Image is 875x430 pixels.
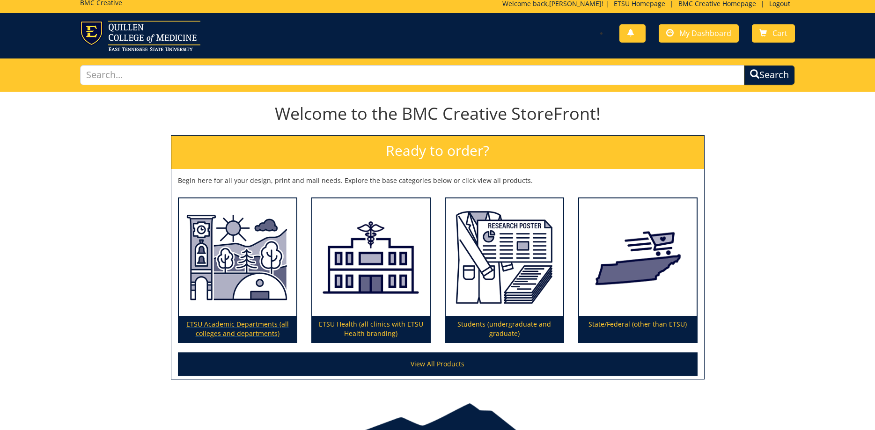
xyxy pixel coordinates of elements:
span: Cart [772,28,787,38]
p: Students (undergraduate and graduate) [446,316,563,342]
img: Students (undergraduate and graduate) [446,198,563,316]
a: Students (undergraduate and graduate) [446,198,563,343]
a: Cart [752,24,795,43]
img: State/Federal (other than ETSU) [579,198,697,316]
a: ETSU Academic Departments (all colleges and departments) [179,198,296,343]
a: My Dashboard [659,24,739,43]
a: State/Federal (other than ETSU) [579,198,697,343]
h2: Ready to order? [171,136,704,169]
input: Search... [80,65,745,85]
a: ETSU Health (all clinics with ETSU Health branding) [312,198,430,343]
p: ETSU Health (all clinics with ETSU Health branding) [312,316,430,342]
button: Search [744,65,795,85]
h1: Welcome to the BMC Creative StoreFront! [171,104,705,123]
img: ETSU Academic Departments (all colleges and departments) [179,198,296,316]
a: View All Products [178,352,698,376]
p: ETSU Academic Departments (all colleges and departments) [179,316,296,342]
p: State/Federal (other than ETSU) [579,316,697,342]
img: ETSU Health (all clinics with ETSU Health branding) [312,198,430,316]
img: ETSU logo [80,21,200,51]
p: Begin here for all your design, print and mail needs. Explore the base categories below or click ... [178,176,698,185]
span: My Dashboard [679,28,731,38]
